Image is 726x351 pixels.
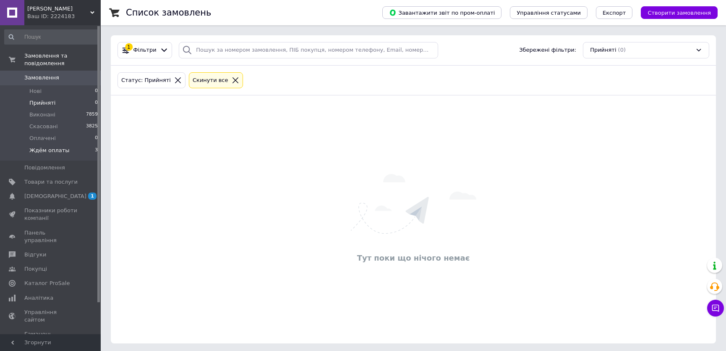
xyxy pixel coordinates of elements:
input: Пошук за номером замовлення, ПІБ покупця, номером телефону, Email, номером накладної [179,42,438,58]
span: Оплачені [29,135,56,142]
span: Канц Плюс [27,5,90,13]
span: Аналітика [24,294,53,302]
span: Замовлення [24,74,59,82]
span: Збережені фільтри: [519,46,576,54]
span: Покупці [24,265,47,273]
span: Експорт [603,10,626,16]
span: Відгуки [24,251,46,259]
button: Завантажити звіт по пром-оплаті [382,6,501,19]
div: Ваш ID: 2224183 [27,13,101,20]
div: Cкинути все [191,76,230,85]
input: Пошук [4,29,99,45]
span: 1 [88,193,97,200]
div: Тут поки що нічого немає [115,253,712,263]
span: Управління статусами [517,10,581,16]
span: Нові [29,87,42,95]
span: 0 [95,87,98,95]
span: Показники роботи компанії [24,207,78,222]
span: Скасовані [29,123,58,130]
button: Чат з покупцем [707,300,724,317]
span: Фільтри [133,46,157,54]
span: Завантажити звіт по пром-оплаті [389,9,495,16]
span: Виконані [29,111,55,119]
span: 7859 [86,111,98,119]
span: 0 [95,135,98,142]
span: Повідомлення [24,164,65,172]
h1: Список замовлень [126,8,211,18]
span: Гаманець компанії [24,330,78,346]
span: (0) [618,47,626,53]
div: 1 [125,43,133,51]
span: Замовлення та повідомлення [24,52,101,67]
span: [DEMOGRAPHIC_DATA] [24,193,86,200]
button: Управління статусами [510,6,588,19]
span: Управління сайтом [24,309,78,324]
div: Статус: Прийняті [120,76,172,85]
span: Товари та послуги [24,178,78,186]
span: Прийняті [590,46,616,54]
span: Прийняті [29,99,55,107]
span: 3825 [86,123,98,130]
span: Каталог ProSale [24,280,70,287]
button: Експорт [596,6,633,19]
span: Панель управління [24,229,78,244]
span: 3 [95,147,98,154]
button: Створити замовлення [641,6,718,19]
span: Створити замовлення [648,10,711,16]
span: Ждём оплаты [29,147,70,154]
a: Створити замовлення [632,9,718,16]
span: 0 [95,99,98,107]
